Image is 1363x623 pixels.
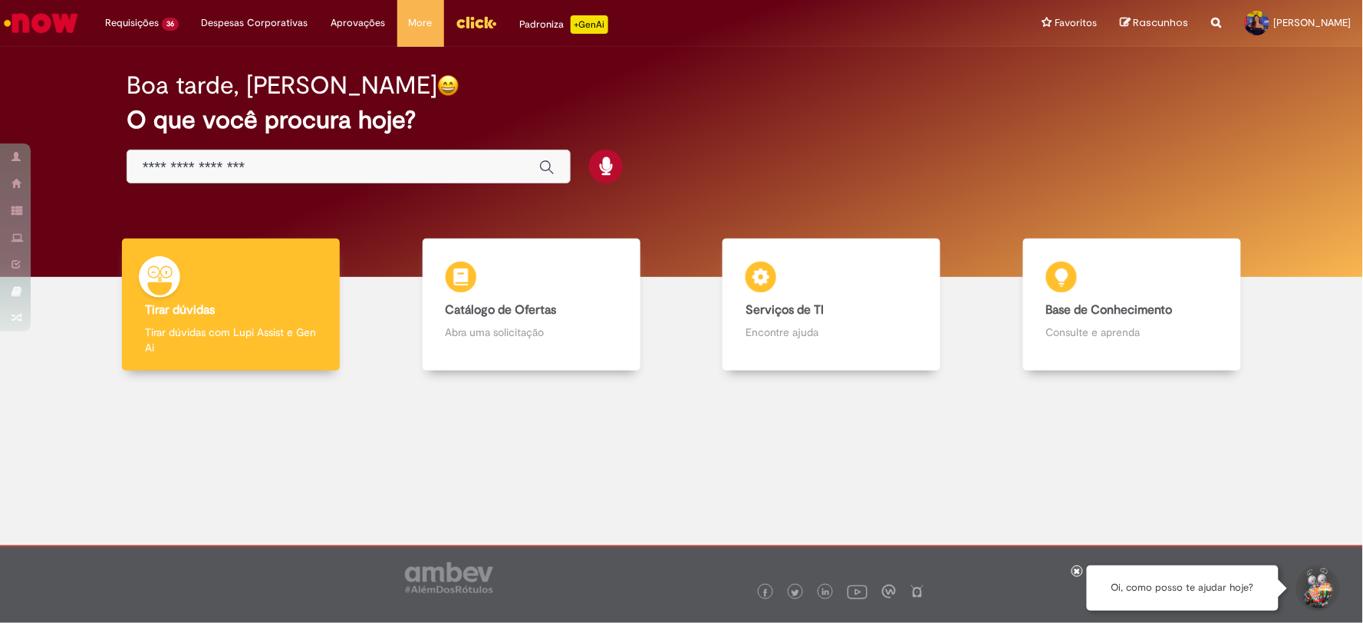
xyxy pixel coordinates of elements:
a: Catálogo de Ofertas Abra uma solicitação [381,239,682,371]
h2: O que você procura hoje? [127,107,1236,133]
span: More [409,15,433,31]
a: Rascunhos [1121,16,1189,31]
span: Requisições [105,15,159,31]
span: Aprovações [331,15,386,31]
p: Encontre ajuda [746,325,917,340]
img: logo_footer_facebook.png [762,589,769,597]
img: ServiceNow [2,8,81,38]
span: Rascunhos [1134,15,1189,30]
img: logo_footer_twitter.png [792,589,799,597]
b: Base de Conhecimento [1046,302,1173,318]
p: Abra uma solicitação [446,325,617,340]
b: Serviços de TI [746,302,824,318]
img: click_logo_yellow_360x200.png [456,11,497,34]
h2: Boa tarde, [PERSON_NAME] [127,72,437,99]
img: logo_footer_ambev_rotulo_gray.png [405,562,493,593]
p: Consulte e aprenda [1046,325,1218,340]
span: Favoritos [1055,15,1098,31]
img: logo_footer_naosei.png [910,585,924,598]
p: +GenAi [571,15,608,34]
b: Tirar dúvidas [145,302,215,318]
a: Tirar dúvidas Tirar dúvidas com Lupi Assist e Gen Ai [81,239,381,371]
button: Iniciar Conversa de Suporte [1294,565,1340,611]
span: Despesas Corporativas [202,15,308,31]
img: logo_footer_workplace.png [882,585,896,598]
img: happy-face.png [437,74,459,97]
img: logo_footer_youtube.png [848,582,868,602]
div: Oi, como posso te ajudar hoje? [1087,565,1279,611]
b: Catálogo de Ofertas [446,302,557,318]
div: Padroniza [520,15,608,34]
p: Tirar dúvidas com Lupi Assist e Gen Ai [145,325,317,355]
a: Base de Conhecimento Consulte e aprenda [982,239,1282,371]
img: logo_footer_linkedin.png [822,588,830,598]
a: Serviços de TI Encontre ajuda [682,239,983,371]
span: 36 [162,18,179,31]
span: [PERSON_NAME] [1274,16,1351,29]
